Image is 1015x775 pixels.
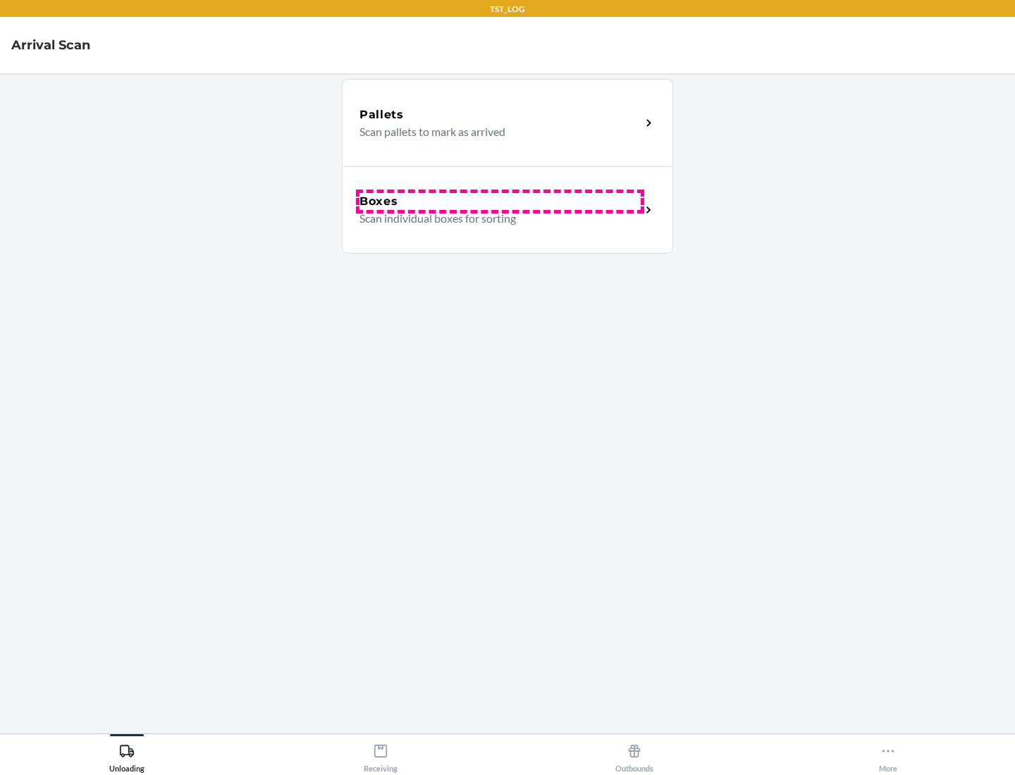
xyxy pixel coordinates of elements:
[254,734,508,773] button: Receiving
[490,3,525,15] p: TST_LOG
[359,106,404,123] h5: Pallets
[761,734,1015,773] button: More
[359,210,629,227] p: Scan individual boxes for sorting
[615,738,653,773] div: Outbounds
[359,193,398,210] h5: Boxes
[508,734,761,773] button: Outbounds
[109,738,144,773] div: Unloading
[342,79,673,166] a: PalletsScan pallets to mark as arrived
[342,166,673,254] a: BoxesScan individual boxes for sorting
[879,738,897,773] div: More
[359,123,629,140] p: Scan pallets to mark as arrived
[11,36,90,54] h4: Arrival Scan
[364,738,398,773] div: Receiving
